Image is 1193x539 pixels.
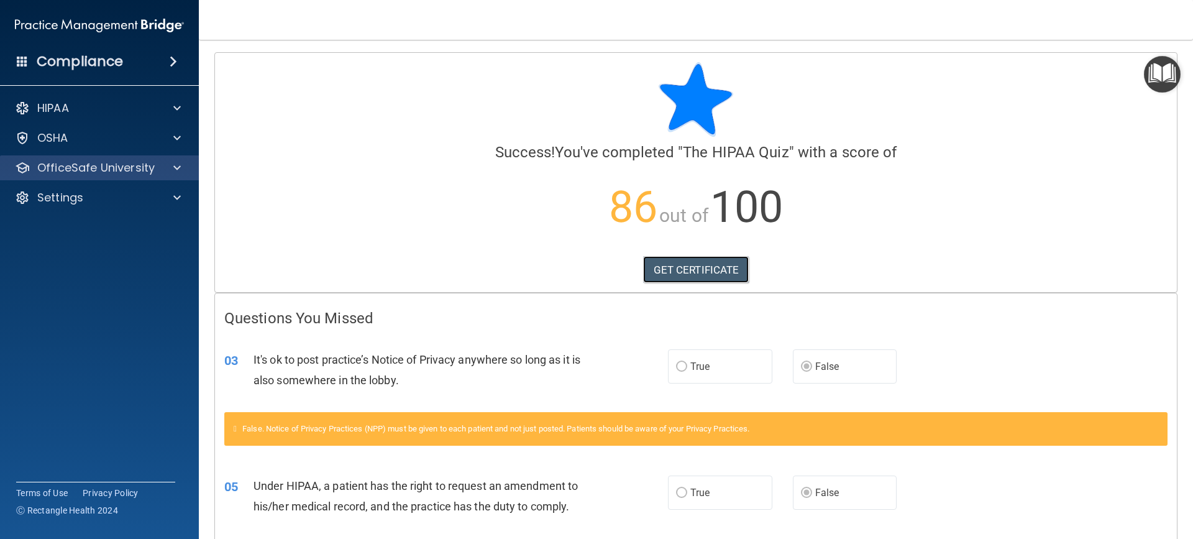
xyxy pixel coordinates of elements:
[690,361,710,372] span: True
[254,479,578,513] span: Under HIPAA, a patient has the right to request an amendment to his/her medical record, and the p...
[683,144,788,161] span: The HIPAA Quiz
[801,489,812,498] input: False
[676,489,687,498] input: True
[224,144,1168,160] h4: You've completed " " with a score of
[643,256,749,283] a: GET CERTIFICATE
[37,160,155,175] p: OfficeSafe University
[16,487,68,499] a: Terms of Use
[659,205,708,226] span: out of
[37,131,68,145] p: OSHA
[15,190,181,205] a: Settings
[1144,56,1181,93] button: Open Resource Center
[224,310,1168,326] h4: Questions You Missed
[815,487,839,499] span: False
[37,190,83,205] p: Settings
[242,424,749,433] span: False. Notice of Privacy Practices (NPP) must be given to each patient and not just posted. Patie...
[659,62,733,137] img: blue-star-rounded.9d042014.png
[224,353,238,368] span: 03
[609,182,657,233] span: 86
[710,182,783,233] span: 100
[690,487,710,499] span: True
[83,487,139,499] a: Privacy Policy
[16,504,118,517] span: Ⓒ Rectangle Health 2024
[15,131,181,145] a: OSHA
[801,362,812,372] input: False
[815,361,839,372] span: False
[254,353,580,387] span: It's ok to post practice’s Notice of Privacy anywhere so long as it is also somewhere in the lobby.
[676,362,687,372] input: True
[15,160,181,175] a: OfficeSafe University
[37,53,123,70] h4: Compliance
[15,13,184,38] img: PMB logo
[37,101,69,116] p: HIPAA
[15,101,181,116] a: HIPAA
[224,479,238,494] span: 05
[495,144,555,161] span: Success!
